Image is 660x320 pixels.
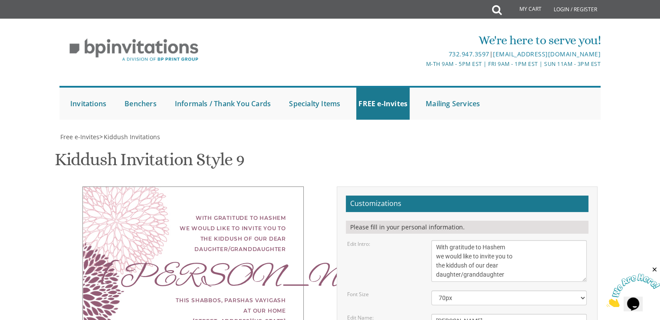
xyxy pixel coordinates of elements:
a: FREE e-Invites [356,88,410,120]
span: Kiddush Invitations [104,133,160,141]
div: [PERSON_NAME] [100,272,286,282]
iframe: chat widget [606,266,660,307]
a: Mailing Services [424,88,482,120]
span: Free e-Invites [60,133,99,141]
img: BP Invitation Loft [59,32,208,68]
div: | [240,49,601,59]
a: Free e-Invites [59,133,99,141]
div: Please fill in your personal information. [346,221,588,234]
a: Informals / Thank You Cards [173,88,273,120]
a: [EMAIL_ADDRESS][DOMAIN_NAME] [493,50,601,58]
a: Specialty Items [287,88,342,120]
div: M-Th 9am - 5pm EST | Fri 9am - 1pm EST | Sun 11am - 3pm EST [240,59,601,69]
a: My Cart [501,1,548,18]
a: Kiddush Invitations [103,133,160,141]
a: 732.947.3597 [448,50,489,58]
h2: Customizations [346,196,588,212]
h1: Kiddush Invitation Style 9 [55,150,244,176]
label: Edit Intro: [347,240,370,248]
label: Font Size [347,291,369,298]
div: With gratitude to Hashem we would like to invite you to the kiddush of our dear daughter/granddau... [100,213,286,255]
textarea: With gratitude to Hashem we would like to invite you to the kiddush of our dear daughter/granddau... [431,240,587,282]
div: We're here to serve you! [240,32,601,49]
a: Invitations [68,88,108,120]
span: > [99,133,160,141]
a: Benchers [122,88,159,120]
